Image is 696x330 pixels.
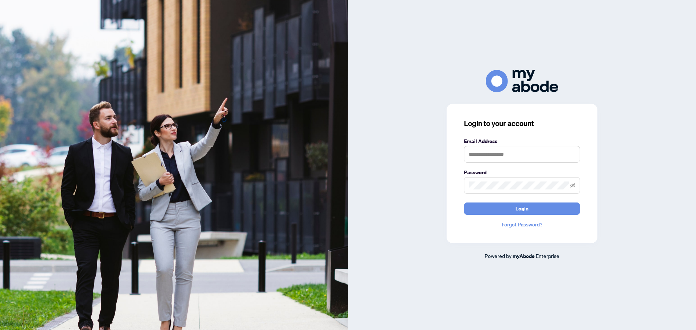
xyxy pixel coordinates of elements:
[464,137,580,145] label: Email Address
[513,252,535,260] a: myAbode
[486,70,558,92] img: ma-logo
[464,168,580,176] label: Password
[570,183,575,188] span: eye-invisible
[485,252,511,259] span: Powered by
[536,252,559,259] span: Enterprise
[515,203,529,214] span: Login
[464,118,580,129] h3: Login to your account
[464,202,580,215] button: Login
[464,221,580,229] a: Forgot Password?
